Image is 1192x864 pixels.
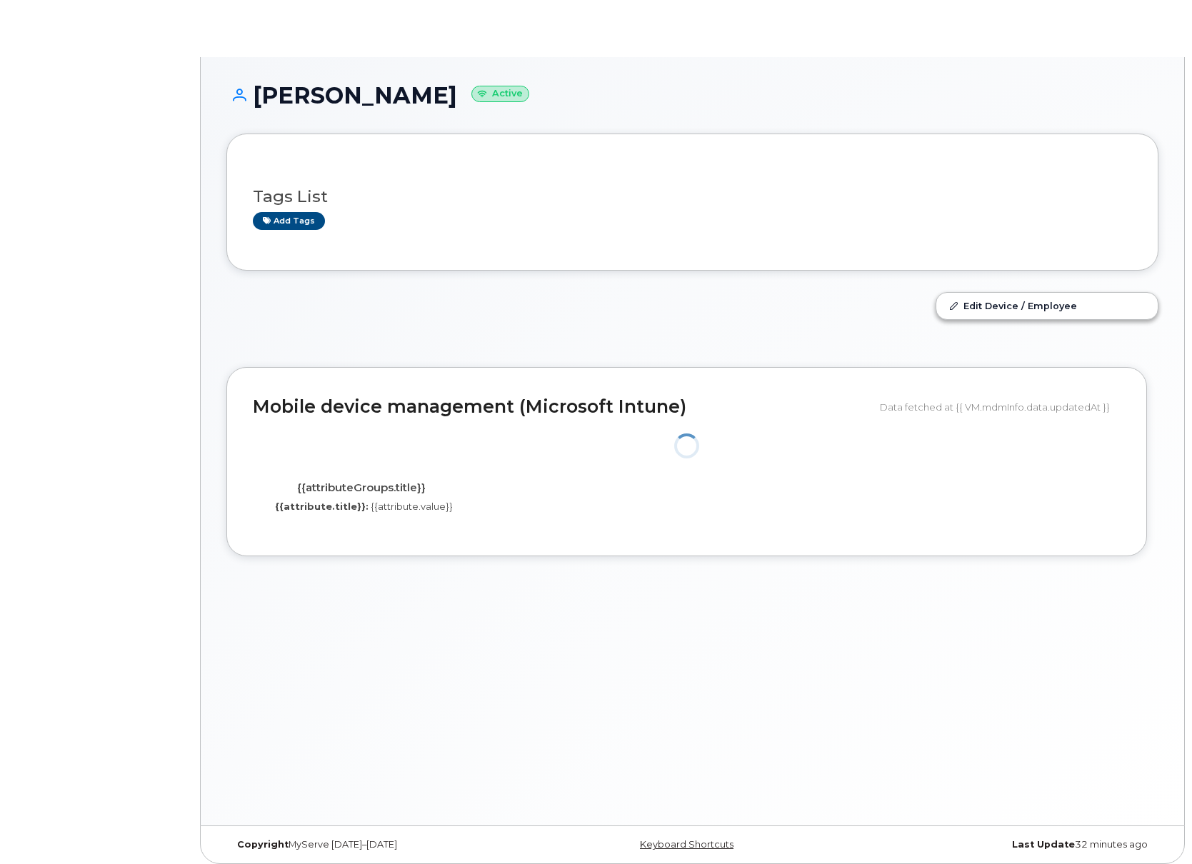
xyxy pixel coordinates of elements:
small: Active [471,86,529,102]
span: {{attribute.value}} [371,501,453,512]
h3: Tags List [253,188,1132,206]
div: Data fetched at {{ VM.mdmInfo.data.updatedAt }} [880,393,1121,421]
strong: Last Update [1012,839,1075,850]
h4: {{attributeGroups.title}} [264,482,459,494]
a: Add tags [253,212,325,230]
h2: Mobile device management (Microsoft Intune) [253,397,869,417]
div: MyServe [DATE]–[DATE] [226,839,537,850]
a: Edit Device / Employee [936,293,1158,318]
a: Keyboard Shortcuts [640,839,733,850]
strong: Copyright [237,839,289,850]
div: 32 minutes ago [848,839,1158,850]
h1: [PERSON_NAME] [226,83,1158,108]
label: {{attribute.title}}: [275,500,369,513]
